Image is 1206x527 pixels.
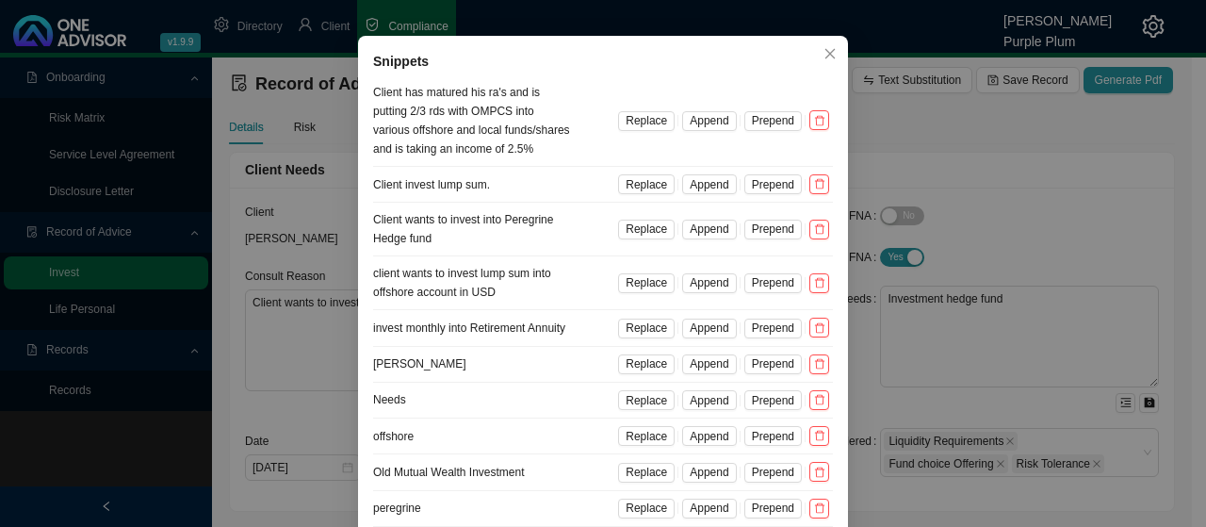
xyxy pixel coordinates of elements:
button: Append [682,390,736,410]
button: Replace [618,319,675,338]
li: Client has matured his ra's and is putting 2/3 rds with OMPCS into various offshore and local fun... [373,75,833,167]
li: Needs [373,383,833,419]
button: Append [682,174,736,194]
span: Prepend [752,499,794,518]
span: Append [690,463,728,482]
span: Prepend [752,354,794,373]
button: Prepend [744,499,802,519]
span: Append [690,499,728,518]
button: Append [682,463,736,483]
li: offshore [373,419,833,454]
span: Replace [626,463,667,482]
span: Prepend [752,319,794,338]
span: Append [690,111,728,130]
span: delete [814,322,825,334]
li: [PERSON_NAME] [373,347,833,383]
span: Append [690,391,728,410]
span: delete [814,394,825,405]
span: Append [690,273,728,292]
button: Replace [618,463,675,483]
button: Prepend [744,354,802,374]
span: delete [814,277,825,288]
button: Replace [618,273,675,293]
span: Replace [626,273,667,292]
button: Replace [618,111,675,131]
button: Append [682,273,736,293]
span: Replace [626,354,667,373]
li: invest monthly into Retirement Annuity [373,310,833,346]
span: Prepend [752,427,794,446]
span: Prepend [752,273,794,292]
div: Snippets [373,51,833,72]
li: Old Mutual Wealth Investment [373,454,833,490]
button: Append [682,499,736,519]
span: Prepend [752,111,794,130]
button: Prepend [744,174,802,194]
button: Prepend [744,463,802,483]
li: peregrine [373,491,833,527]
button: Append [682,354,736,374]
button: Append [682,426,736,446]
button: Close [817,41,843,67]
button: Prepend [744,220,802,239]
li: Client invest lump sum. [373,167,833,203]
span: delete [814,223,825,235]
span: Replace [626,427,667,446]
span: Prepend [752,220,794,239]
span: delete [814,115,825,126]
span: Prepend [752,463,794,482]
span: Replace [626,175,667,194]
button: Append [682,220,736,239]
button: Replace [618,174,675,194]
span: delete [814,502,825,514]
span: close [823,47,837,60]
span: delete [814,178,825,189]
span: Append [690,427,728,446]
button: Replace [618,426,675,446]
button: Prepend [744,390,802,410]
span: delete [814,358,825,370]
span: Replace [626,319,667,338]
span: delete [814,467,825,478]
button: Append [682,319,736,338]
span: Append [690,354,728,373]
button: Replace [618,499,675,519]
button: Prepend [744,426,802,446]
span: Append [690,175,728,194]
span: Append [690,319,728,338]
span: Replace [626,499,667,518]
span: Replace [626,111,667,130]
button: Replace [618,220,675,239]
span: Append [690,220,728,239]
span: delete [814,430,825,441]
li: client wants to invest lump sum into offshore account in USD [373,256,833,310]
span: Prepend [752,391,794,410]
span: Replace [626,391,667,410]
button: Prepend [744,111,802,131]
button: Replace [618,390,675,410]
li: Client wants to invest into Peregrine Hedge fund [373,203,833,256]
button: Replace [618,354,675,374]
button: Prepend [744,273,802,293]
button: Append [682,111,736,131]
span: Prepend [752,175,794,194]
span: Replace [626,220,667,239]
button: Prepend [744,319,802,338]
